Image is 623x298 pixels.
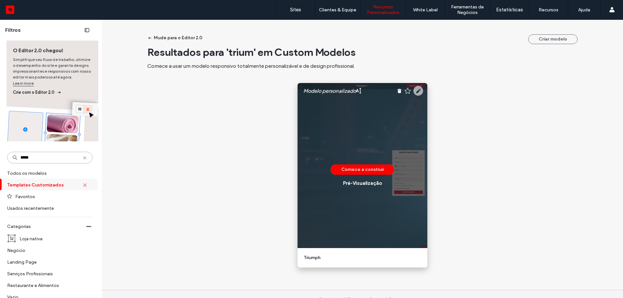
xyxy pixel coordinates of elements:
label: Ajuda [578,7,590,13]
div: Pré-Visualizaçāo [343,180,382,186]
label: Landing Page [7,256,87,268]
label: Templates Customizados [7,179,82,190]
label: Serviços Profissionais [7,268,87,279]
label: Sites [290,7,301,13]
img: i_cart_boxed [7,234,16,243]
label: Recursos Personalizados [360,4,406,15]
label: Clientes & Equipe [319,7,356,13]
label: White Label [413,7,438,13]
button: Criar modelo [528,34,578,44]
span: Filtros [5,27,21,34]
label: Negócio [7,244,87,256]
button: Mude para o Editor 2.0 [142,33,208,43]
span: Comece a usar um modelo responsivo totalmente personalizável e de design profissional. [147,63,355,69]
label: Estatísticas [496,7,523,13]
label: Modelo personalizado [303,85,356,97]
label: Usados recentemente [7,202,87,214]
label: Favoritos [15,191,87,202]
label: Loja nativa [19,233,87,244]
label: Categorias [7,221,86,232]
span: Resultados para 'trium' em Custom Modelos [147,46,356,58]
span: Crie com o Editor 2.0 [13,89,92,96]
a: Learn more [13,80,34,87]
label: Restaurante e Alimentos [7,280,87,291]
span: O Editor 2.0 chegou! [13,47,92,54]
label: Recursos [539,7,558,13]
label: Todos os modelos [7,167,91,179]
span: Simplifique seu fluxo de trabalho, otimize o desempenho do site e garanta designs impressionantes... [13,57,92,87]
span: Help [15,5,28,10]
label: Ferramentas de Negócios [445,4,490,15]
button: Comece a construir [331,164,394,175]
